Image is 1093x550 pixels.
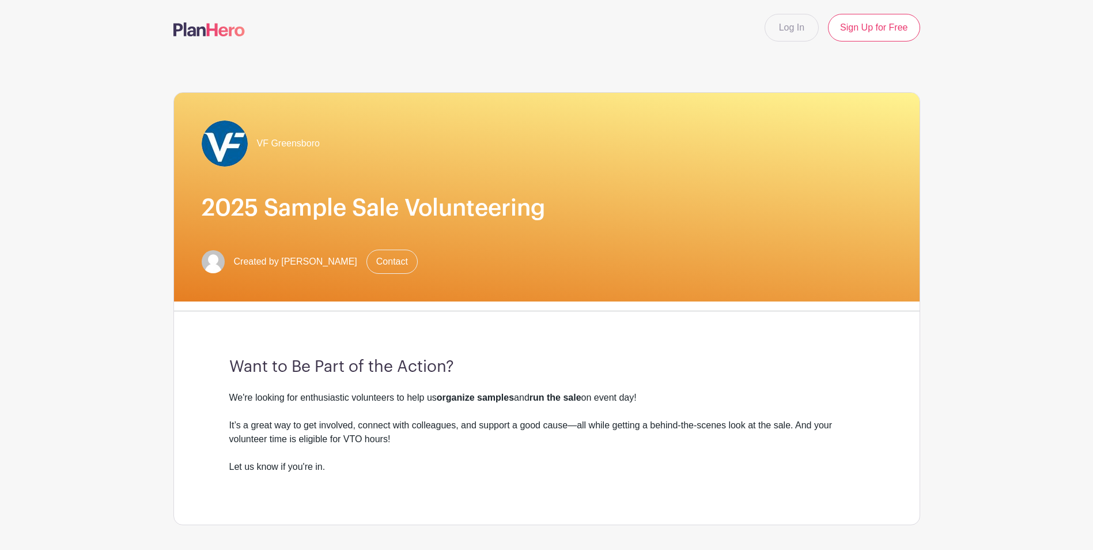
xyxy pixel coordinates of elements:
img: default-ce2991bfa6775e67f084385cd625a349d9dcbb7a52a09fb2fda1e96e2d18dcdb.png [202,250,225,273]
h3: Want to Be Part of the Action? [229,357,864,377]
strong: organize samples [437,393,514,402]
div: We're looking for enthusiastic volunteers to help us and on event day! It’s a great way to get in... [229,391,864,460]
img: logo-507f7623f17ff9eddc593b1ce0a138ce2505c220e1c5a4e2b4648c50719b7d32.svg [173,22,245,36]
span: VF Greensboro [257,137,320,150]
span: Created by [PERSON_NAME] [234,255,357,269]
img: VF_Icon_FullColor_CMYK-small.jpg [202,120,248,167]
a: Contact [366,250,418,274]
a: Sign Up for Free [828,14,920,42]
div: Let us know if you're in. [229,460,864,488]
a: Log In [765,14,819,42]
h1: 2025 Sample Sale Volunteering [202,194,892,222]
strong: run the sale [530,393,581,402]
